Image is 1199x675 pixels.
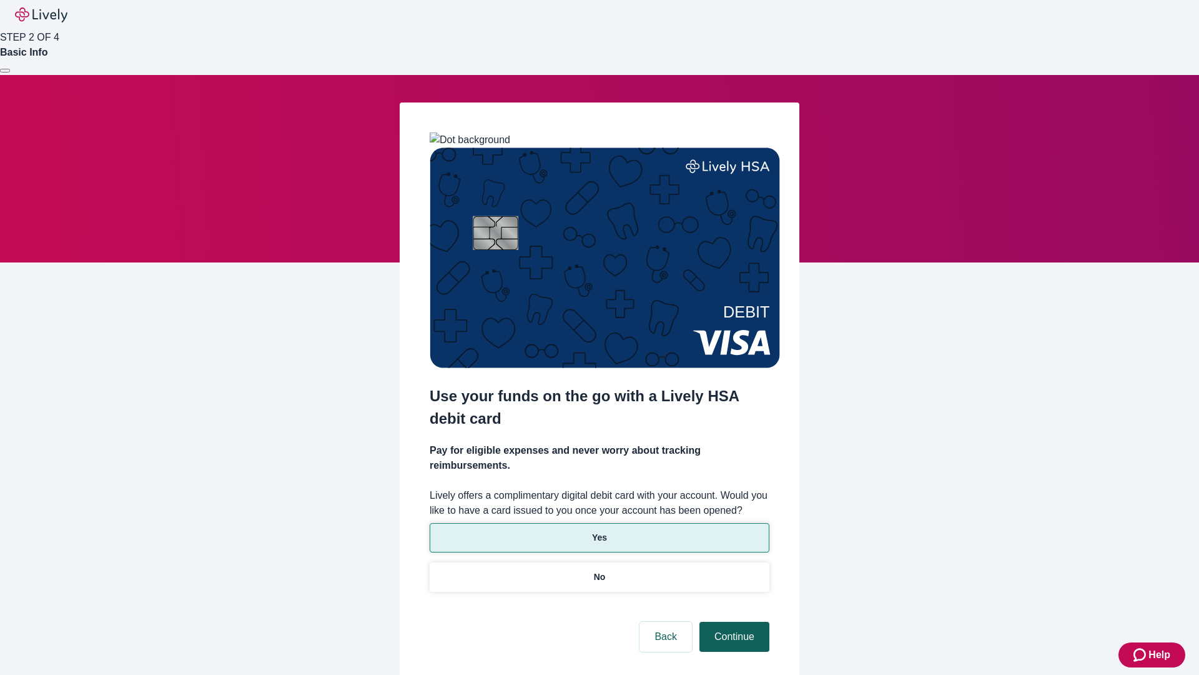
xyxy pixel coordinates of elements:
[430,443,769,473] h4: Pay for eligible expenses and never worry about tracking reimbursements.
[592,531,607,544] p: Yes
[1118,642,1185,667] button: Zendesk support iconHelp
[430,523,769,552] button: Yes
[430,562,769,592] button: No
[639,622,692,652] button: Back
[430,488,769,518] label: Lively offers a complimentary digital debit card with your account. Would you like to have a card...
[1133,647,1148,662] svg: Zendesk support icon
[1148,647,1170,662] span: Help
[430,147,780,368] img: Debit card
[699,622,769,652] button: Continue
[430,385,769,430] h2: Use your funds on the go with a Lively HSA debit card
[15,7,67,22] img: Lively
[430,132,510,147] img: Dot background
[594,571,606,584] p: No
